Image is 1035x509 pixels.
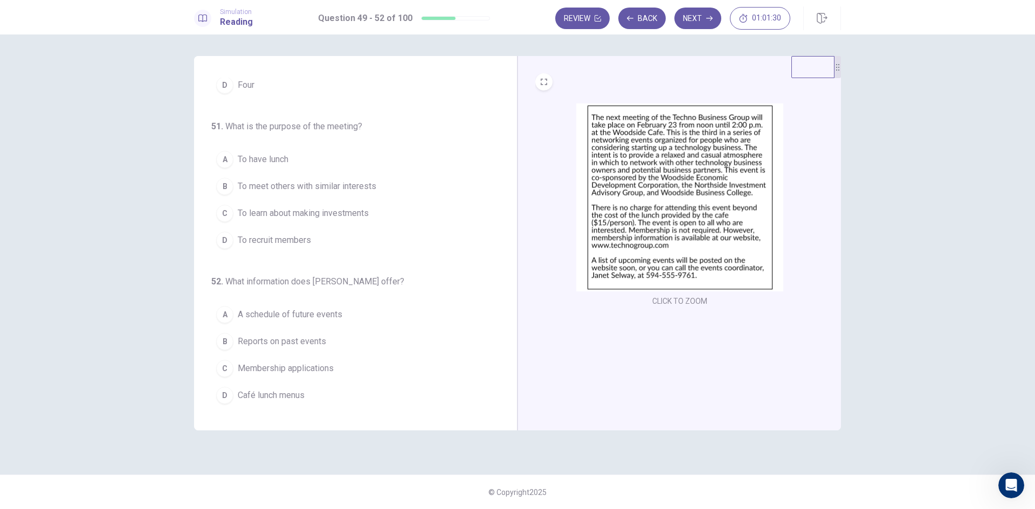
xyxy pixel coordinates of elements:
[238,362,334,375] span: Membership applications
[216,76,233,94] div: D
[998,472,1024,498] iframe: Intercom live chat
[211,173,487,200] button: BTo meet others with similar interests
[238,389,305,402] span: Café lunch menus
[752,14,781,23] span: 01:01:30
[16,290,200,322] div: I lost my test due to a technical error (CEFR Level Test)
[576,103,783,291] img: undefined
[220,16,253,29] h1: Reading
[211,328,487,355] button: BReports on past events
[555,8,610,29] button: Review
[216,151,233,168] div: A
[216,232,233,249] div: D
[220,8,253,16] span: Simulation
[211,121,223,131] span: 51 .
[225,121,362,131] span: What is the purpose of the meeting?
[216,205,233,222] div: C
[89,363,127,371] span: Messages
[22,263,181,286] div: CEFR Level Test Structure and Scoring System
[211,355,487,382] button: CMembership applications
[211,382,487,409] button: DCafé lunch menus
[238,207,369,220] span: To learn about making investments
[185,17,205,37] div: Close
[24,363,48,371] span: Home
[11,182,205,223] div: Ask a questionAI Agent and team can helpProfile image for Fin
[168,196,181,209] img: Profile image for Fin
[22,191,163,203] div: Ask a question
[238,153,288,166] span: To have lunch
[216,333,233,350] div: B
[211,200,487,227] button: CTo learn about making investments
[730,7,790,30] button: 01:01:30
[488,488,547,497] span: © Copyright 2025
[216,306,233,323] div: A
[535,73,553,90] button: EXPAND
[211,301,487,328] button: AA schedule of future events
[211,72,487,99] button: DFour
[238,234,311,247] span: To recruit members
[648,294,712,309] button: CLICK TO ZOOM
[318,12,412,25] h1: Question 49 - 52 of 100
[211,227,487,254] button: DTo recruit members
[16,233,200,255] button: Search for help
[211,276,223,287] span: 52 .
[16,259,200,290] div: CEFR Level Test Structure and Scoring System
[238,180,376,193] span: To meet others with similar interests
[238,79,254,92] span: Four
[22,239,87,250] span: Search for help
[238,308,342,321] span: A schedule of future events
[216,178,233,195] div: B
[22,150,194,168] p: How can we help?
[22,76,194,150] p: Hey [PERSON_NAME]. Welcome to EduSynch!
[618,8,666,29] button: Back
[171,363,188,371] span: Help
[674,8,721,29] button: Next
[22,295,181,317] div: I lost my test due to a technical error (CEFR Level Test)
[216,360,233,377] div: C
[144,336,216,379] button: Help
[22,203,163,214] div: AI Agent and team can help
[216,387,233,404] div: D
[238,335,326,348] span: Reports on past events
[211,146,487,173] button: ATo have lunch
[225,276,404,287] span: What information does [PERSON_NAME] offer?
[72,336,143,379] button: Messages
